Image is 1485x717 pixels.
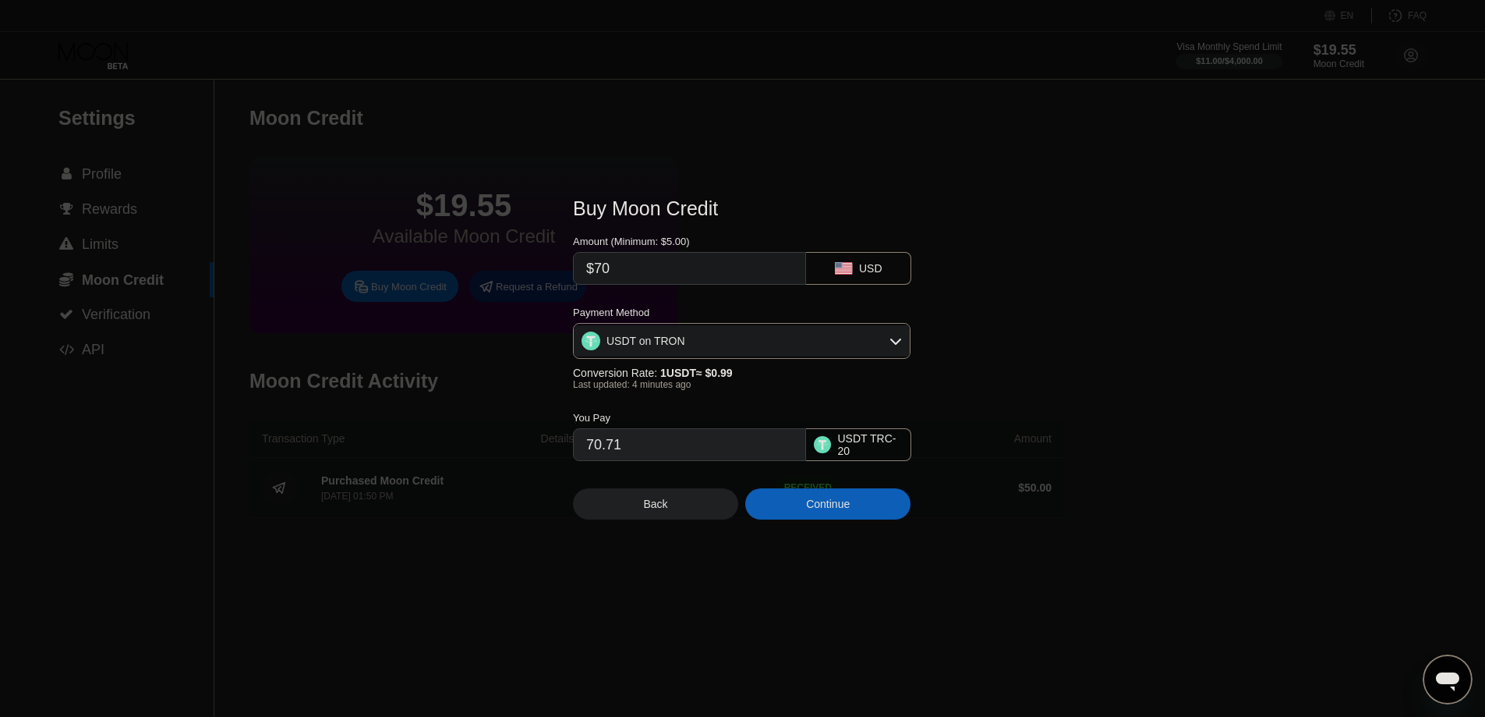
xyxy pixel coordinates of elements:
iframe: Кнопка запуска окна обмена сообщениями [1423,655,1473,705]
div: Continue [745,488,910,520]
div: USDT on TRON [574,325,910,357]
input: $0.00 [586,253,793,284]
div: Back [644,498,668,510]
div: Back [573,488,738,520]
div: USDT TRC-20 [837,432,903,457]
div: Conversion Rate: [573,367,910,379]
div: Continue [806,498,850,510]
span: 1 USDT ≈ $0.99 [660,367,733,379]
div: Last updated: 4 minutes ago [573,379,910,390]
div: USD [859,262,882,275]
div: Amount (Minimum: $5.00) [573,236,806,247]
div: Payment Method [573,307,910,318]
div: Buy Moon Credit [573,197,912,220]
div: USDT on TRON [606,335,685,347]
div: You Pay [573,412,806,424]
